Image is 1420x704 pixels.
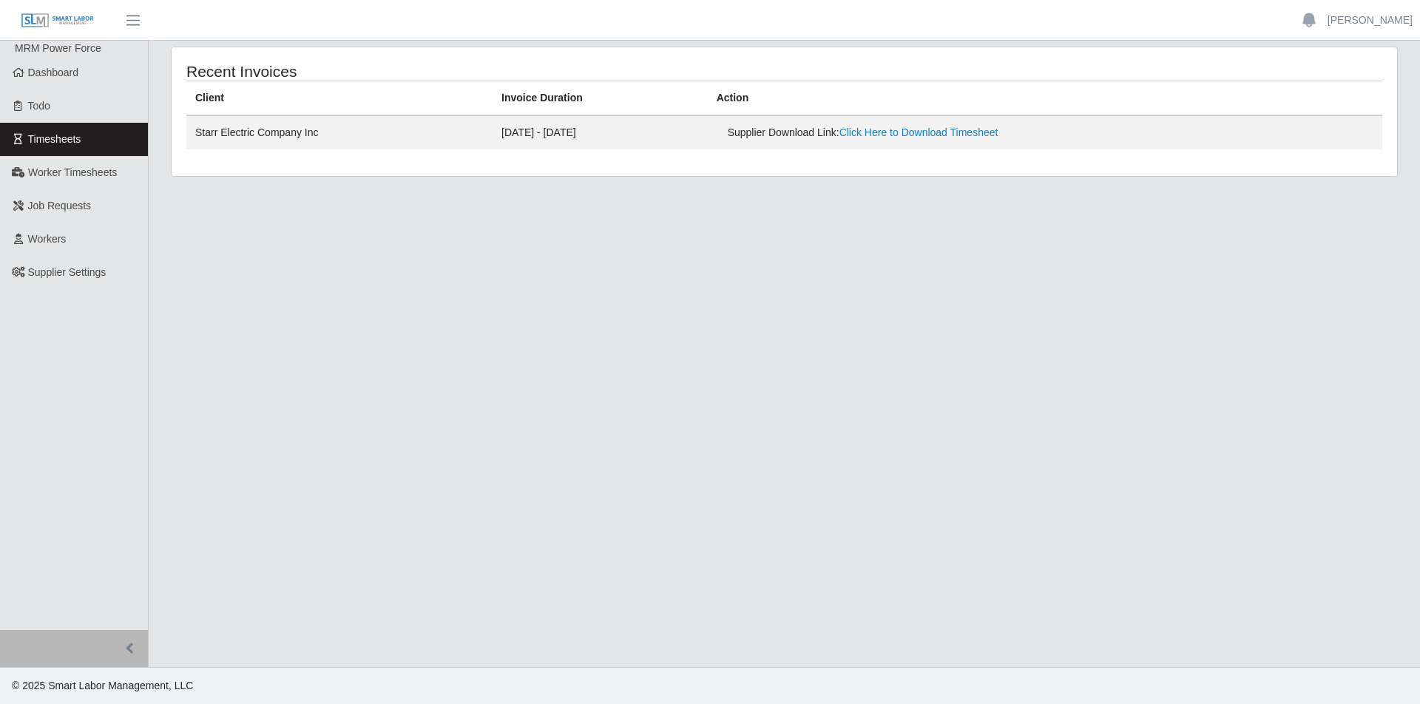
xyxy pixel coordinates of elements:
[186,81,493,116] th: Client
[839,126,998,138] a: Click Here to Download Timesheet
[186,115,493,149] td: Starr Electric Company Inc
[28,100,50,112] span: Todo
[186,62,672,81] h4: Recent Invoices
[28,266,106,278] span: Supplier Settings
[493,115,708,149] td: [DATE] - [DATE]
[708,81,1382,116] th: Action
[15,42,101,54] span: MRM Power Force
[28,200,92,211] span: Job Requests
[21,13,95,29] img: SLM Logo
[28,166,117,178] span: Worker Timesheets
[1328,13,1413,28] a: [PERSON_NAME]
[728,125,1143,141] div: Supplier Download Link:
[28,233,67,245] span: Workers
[12,680,193,691] span: © 2025 Smart Labor Management, LLC
[28,133,81,145] span: Timesheets
[493,81,708,116] th: Invoice Duration
[28,67,79,78] span: Dashboard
